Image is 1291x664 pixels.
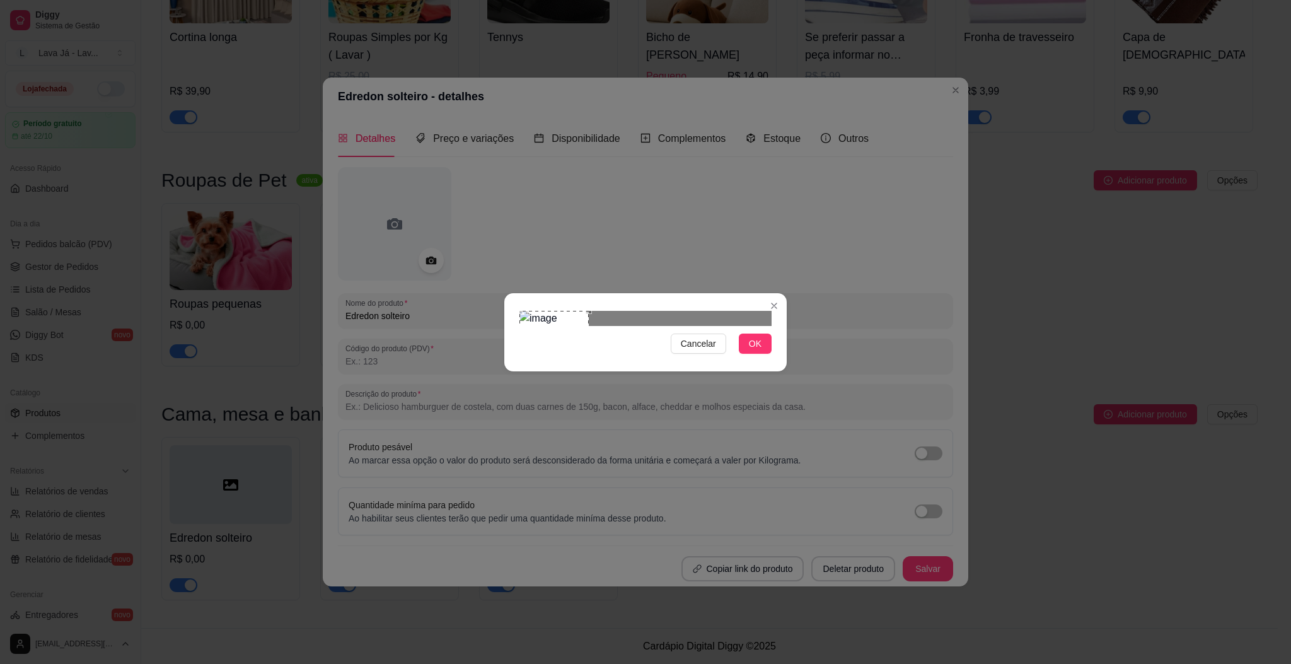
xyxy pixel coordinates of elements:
[519,311,589,380] div: Use the arrow keys to move the crop selection area
[519,311,772,326] img: image
[681,337,716,351] span: Cancelar
[764,296,784,316] button: Close
[671,334,726,354] button: Cancelar
[749,337,761,351] span: OK
[739,334,772,354] button: OK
